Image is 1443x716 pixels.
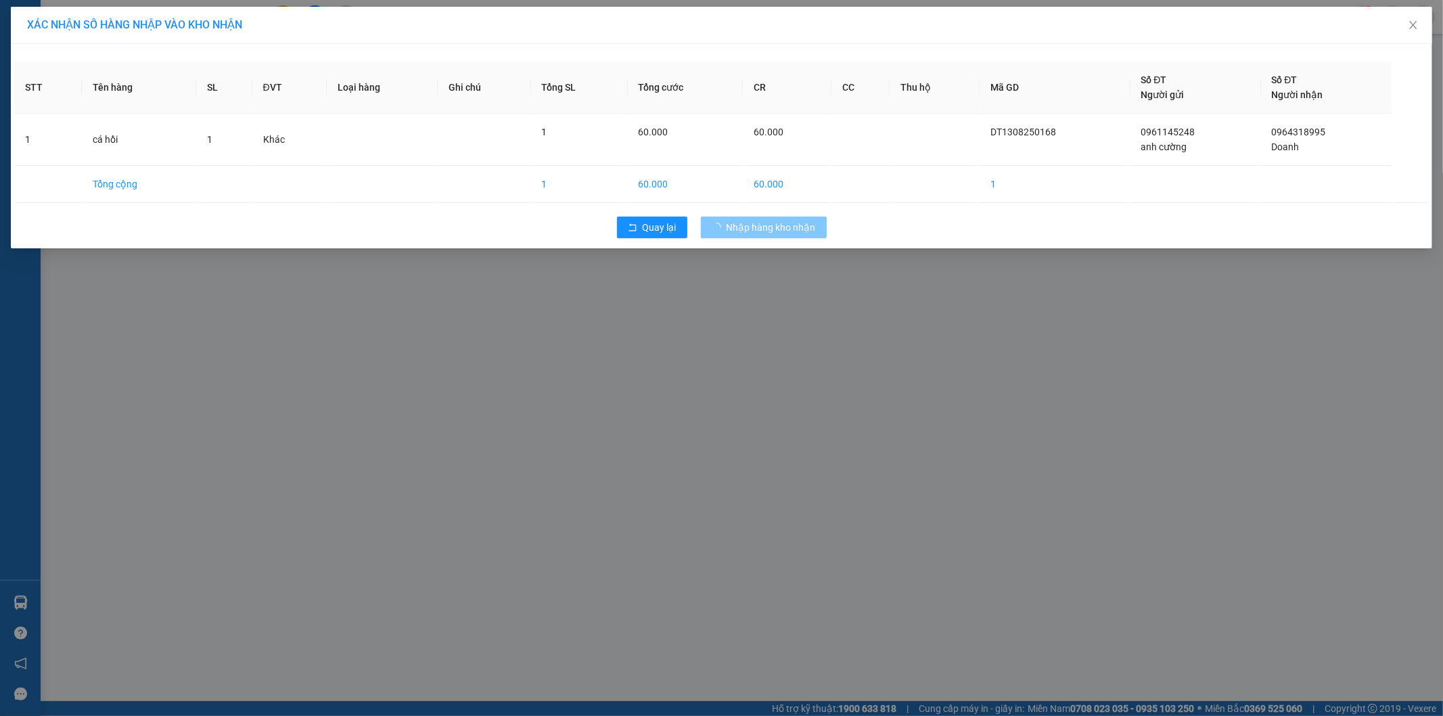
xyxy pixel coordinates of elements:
th: Thu hộ [890,62,980,114]
span: anh cường [1141,141,1187,152]
span: Doanh [1272,141,1300,152]
td: 1 [14,114,82,166]
span: rollback [628,223,637,233]
span: 60.000 [754,127,783,137]
span: Người gửi [1141,89,1185,100]
span: 0964318995 [1272,127,1326,137]
span: 60.000 [639,127,668,137]
span: DT1308250168 [990,127,1056,137]
th: ĐVT [252,62,327,114]
th: Tổng cước [628,62,743,114]
td: 1 [980,166,1130,203]
span: XÁC NHẬN SỐ HÀNG NHẬP VÀO KHO NHẬN [27,18,242,31]
span: 1 [207,134,212,145]
button: rollbackQuay lại [617,217,687,238]
th: Tổng SL [531,62,628,114]
span: Số ĐT [1141,74,1167,85]
th: Loại hàng [327,62,438,114]
td: 1 [531,166,628,203]
span: Người nhận [1272,89,1323,100]
span: Quay lại [643,220,677,235]
span: 0961145248 [1141,127,1195,137]
th: Mã GD [980,62,1130,114]
span: loading [712,223,727,232]
td: 60.000 [628,166,743,203]
button: Nhập hàng kho nhận [701,217,827,238]
th: CC [831,62,890,114]
th: Ghi chú [438,62,531,114]
span: Nhập hàng kho nhận [727,220,816,235]
td: Khác [252,114,327,166]
button: Close [1394,7,1432,45]
span: Số ĐT [1272,74,1298,85]
span: close [1408,20,1419,30]
td: 60.000 [743,166,831,203]
th: CR [743,62,831,114]
td: cá hồi [82,114,196,166]
td: Tổng cộng [82,166,196,203]
th: Tên hàng [82,62,196,114]
th: STT [14,62,82,114]
span: 1 [542,127,547,137]
th: SL [196,62,252,114]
